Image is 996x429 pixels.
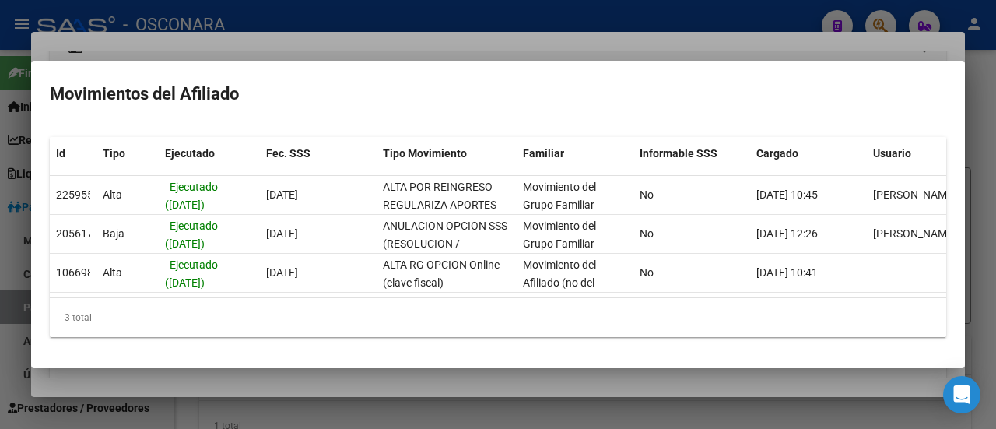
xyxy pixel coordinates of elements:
span: [PERSON_NAME] [873,227,956,240]
span: Baja [103,227,124,240]
datatable-header-cell: Cargado [750,137,867,171]
span: Cargado [756,147,798,160]
span: No [640,266,654,279]
span: Movimiento del Grupo Familiar [523,220,596,250]
span: ANULACION OPCION SSS (RESOLUCION / DECRETO) [383,220,507,268]
datatable-header-cell: Ejecutado [159,137,260,171]
span: Usuario [873,147,911,160]
span: [PERSON_NAME] [873,188,956,201]
div: Open Intercom Messenger [943,376,980,413]
datatable-header-cell: Usuario [867,137,984,171]
span: Informable SSS [640,147,717,160]
span: [DATE] [266,188,298,201]
span: ALTA POR REINGRESO REGULARIZA APORTES (AFIP) [383,181,496,229]
span: [DATE] [266,227,298,240]
span: Ejecutado ([DATE]) [165,181,218,211]
span: No [640,188,654,201]
span: No [640,227,654,240]
datatable-header-cell: Informable SSS [633,137,750,171]
span: Ejecutado [165,147,215,160]
span: [DATE] 10:45 [756,188,818,201]
datatable-header-cell: Fec. SSS [260,137,377,171]
div: 3 total [50,298,946,337]
span: Fec. SSS [266,147,310,160]
span: 205617 [56,227,93,240]
span: Ejecutado ([DATE]) [165,258,218,289]
span: ALTA RG OPCION Online (clave fiscal) [383,258,500,289]
span: [DATE] 12:26 [756,227,818,240]
span: [DATE] [266,266,298,279]
span: Alta [103,188,122,201]
span: Id [56,147,65,160]
span: [DATE] 10:41 [756,266,818,279]
span: 225955 [56,188,93,201]
datatable-header-cell: Familiar [517,137,633,171]
datatable-header-cell: Tipo Movimiento [377,137,517,171]
datatable-header-cell: Id [50,137,96,171]
span: Familiar [523,147,564,160]
span: Movimiento del Grupo Familiar [523,181,596,211]
span: 106698 [56,266,93,279]
span: Tipo Movimiento [383,147,467,160]
span: Movimiento del Afiliado (no del grupo) [523,258,596,307]
datatable-header-cell: Tipo [96,137,159,171]
span: Ejecutado ([DATE]) [165,220,218,250]
span: Tipo [103,147,125,160]
h2: Movimientos del Afiliado [50,79,946,109]
span: Alta [103,266,122,279]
